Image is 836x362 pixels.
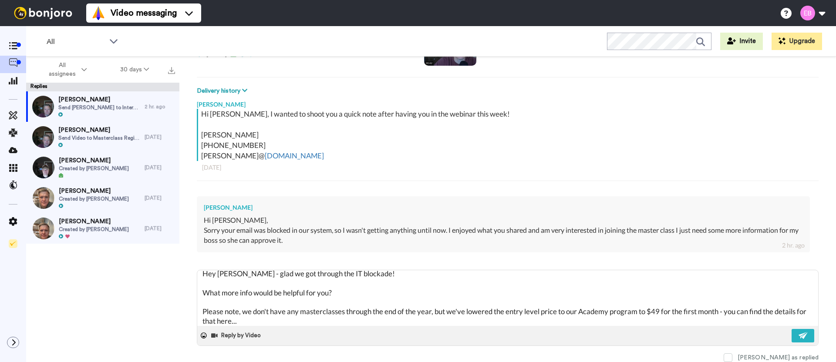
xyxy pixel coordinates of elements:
[33,218,54,239] img: 414982a4-c91e-47df-802e-9078a7771c78-thumb.jpg
[58,95,140,104] span: [PERSON_NAME]
[165,63,178,76] button: Export all results that match these filters now.
[59,187,129,195] span: [PERSON_NAME]
[168,67,175,74] img: export.svg
[197,96,819,109] div: [PERSON_NAME]
[204,225,803,245] div: Sorry your email was blocked in our system, so I wasn't getting anything until now. I enjoyed wha...
[799,332,808,339] img: send-white.svg
[145,164,175,171] div: [DATE]
[10,7,76,19] img: bj-logo-header-white.svg
[265,151,324,160] a: [DOMAIN_NAME]
[111,7,177,19] span: Video messaging
[59,217,129,226] span: [PERSON_NAME]
[59,195,129,202] span: Created by [PERSON_NAME]
[58,134,140,141] span: Send Video to Masterclass Registrants
[26,122,179,152] a: [PERSON_NAME]Send Video to Masterclass Registrants[DATE]
[197,270,818,326] textarea: Hey [PERSON_NAME] - glad we got through the IT blockade! What more info would be helpful for you?...
[91,6,105,20] img: vm-color.svg
[33,157,54,178] img: 5796606d-ca03-4fab-9be5-64713e828d55-thumb.jpg
[9,239,17,248] img: Checklist.svg
[201,109,816,161] div: Hi [PERSON_NAME], I wanted to shoot you a quick note after having you in the webinar this week! [...
[772,33,822,50] button: Upgrade
[720,33,763,50] button: Invite
[44,61,80,78] span: All assignees
[782,241,805,250] div: 2 hr. ago
[47,37,105,47] span: All
[145,134,175,141] div: [DATE]
[197,86,250,96] button: Delivery history
[59,165,129,172] span: Created by [PERSON_NAME]
[145,194,175,201] div: [DATE]
[204,203,803,212] div: [PERSON_NAME]
[58,104,140,111] span: Send [PERSON_NAME] to Interested Attendees
[204,215,803,225] div: Hi [PERSON_NAME],
[32,126,54,148] img: 49a79975-d2de-460e-add4-3972ed31e9c6-thumb.jpg
[26,183,179,213] a: [PERSON_NAME]Created by [PERSON_NAME][DATE]
[145,103,175,110] div: 2 hr. ago
[26,83,179,91] div: Replies
[33,187,54,209] img: b933f0b1-53de-4c43-ae1e-052f788e996c-thumb.jpg
[26,152,179,183] a: [PERSON_NAME]Created by [PERSON_NAME][DATE]
[28,57,104,82] button: All assignees
[59,156,129,165] span: [PERSON_NAME]
[32,96,54,117] img: 5927b53c-0e47-410a-8267-94c58496dff8-thumb.jpg
[202,163,813,172] div: [DATE]
[738,353,819,362] div: [PERSON_NAME] as replied
[210,329,263,342] button: Reply by Video
[104,62,166,77] button: 30 days
[59,226,129,233] span: Created by [PERSON_NAME]
[58,126,140,134] span: [PERSON_NAME]
[26,91,179,122] a: [PERSON_NAME]Send [PERSON_NAME] to Interested Attendees2 hr. ago
[145,225,175,232] div: [DATE]
[26,213,179,244] a: [PERSON_NAME]Created by [PERSON_NAME][DATE]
